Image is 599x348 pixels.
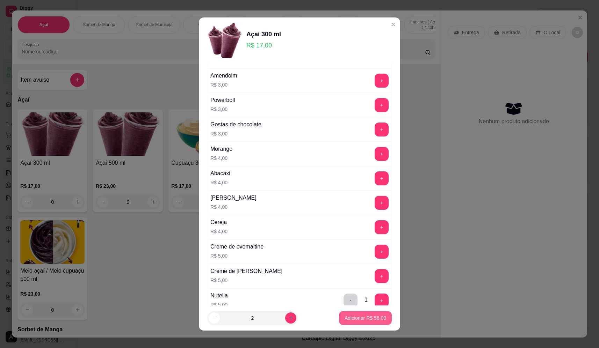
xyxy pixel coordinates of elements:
button: add [375,123,389,136]
button: add [375,245,389,259]
div: Amendoim [210,72,237,80]
button: Close [388,19,399,30]
div: Morango [210,145,232,153]
p: R$ 4,00 [210,155,232,162]
button: add [375,74,389,88]
p: R$ 3,00 [210,130,261,137]
div: Creme de [PERSON_NAME] [210,267,282,275]
p: R$ 3,00 [210,106,235,113]
button: Adicionar R$ 56,00 [339,311,392,325]
button: add [375,147,389,161]
p: R$ 4,00 [210,179,230,186]
div: Abacaxi [210,169,230,178]
p: R$ 5,00 [210,252,264,259]
div: Cereja [210,218,228,227]
button: add [375,220,389,234]
p: R$ 4,00 [210,203,257,210]
div: Powerboll [210,96,235,104]
p: R$ 5,00 [210,277,282,284]
p: R$ 3,00 [210,81,237,88]
div: Gostas de chocolate [210,120,261,129]
img: product-image [207,23,242,58]
button: add [375,269,389,283]
button: add [375,294,389,308]
p: R$ 4,00 [210,228,228,235]
p: Adicionar R$ 56,00 [345,314,386,321]
div: Nutella [210,291,228,300]
button: add [375,171,389,185]
div: Açaí 300 ml [246,29,281,39]
p: R$ 5,00 [210,301,228,308]
button: decrease-product-quantity [209,312,220,324]
p: R$ 17,00 [246,40,281,50]
button: delete [344,294,358,308]
div: [PERSON_NAME] [210,194,257,202]
div: Creme de ovomaltine [210,243,264,251]
button: add [375,196,389,210]
div: 1 [365,296,368,304]
button: add [375,98,389,112]
button: increase-product-quantity [285,312,296,324]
